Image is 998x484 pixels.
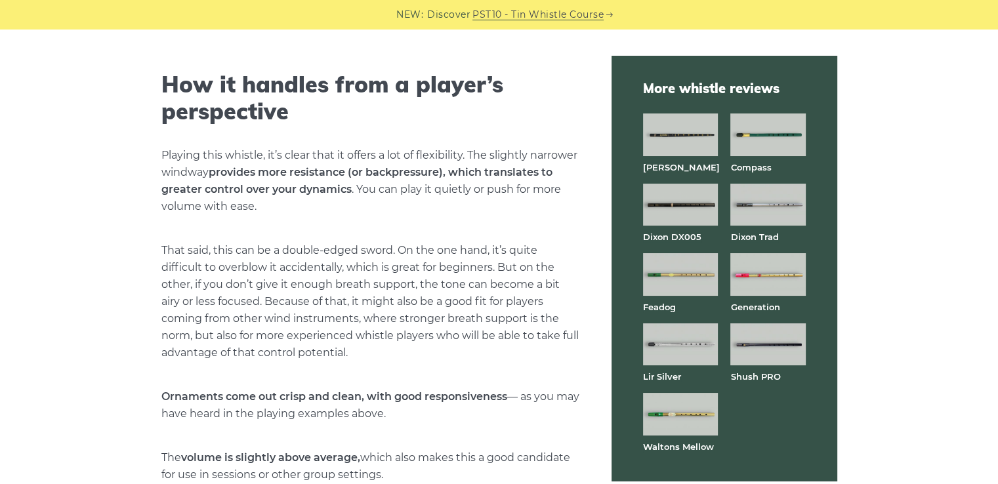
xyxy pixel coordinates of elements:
[472,7,604,22] a: PST10 - Tin Whistle Course
[730,184,805,226] img: Dixon Trad tin whistle full front view
[730,302,780,312] a: Generation
[161,71,580,125] h2: How it handles from a player’s perspective
[643,323,718,365] img: Lir Silver tin whistle full front view
[161,147,580,215] p: Playing this whistle, it’s clear that it offers a lot of flexibility. The slightly narrower windw...
[643,232,701,242] a: Dixon DX005
[161,390,507,403] strong: Ornaments come out crisp and clean, with good responsiveness
[643,79,806,98] span: More whistle reviews
[730,253,805,295] img: Generation brass tin whistle full front view
[161,449,580,483] p: The which also makes this a good candidate for use in sessions or other group settings.
[643,302,676,312] a: Feadog
[643,393,718,435] img: Waltons Mellow tin whistle full front view
[730,162,771,172] a: Compass
[181,451,360,464] strong: volume is slightly above average,
[427,7,470,22] span: Discover
[161,388,580,422] p: — as you may have heard in the playing examples above.
[396,7,423,22] span: NEW:
[643,441,714,452] a: Waltons Mellow
[643,184,718,226] img: Dixon DX005 tin whistle full front view
[161,242,580,361] p: That said, this can be a double-edged sword. On the one hand, it’s quite difficult to overblow it...
[643,253,718,295] img: Feadog brass tin whistle full front view
[730,371,780,382] a: Shush PRO
[730,232,778,242] a: Dixon Trad
[643,162,720,172] a: [PERSON_NAME]
[730,323,805,365] img: Shuh PRO tin whistle full front view
[643,371,681,382] a: Lir Silver
[161,166,552,195] strong: provides more resistance (or backpressure), which translates to greater control over your dynamics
